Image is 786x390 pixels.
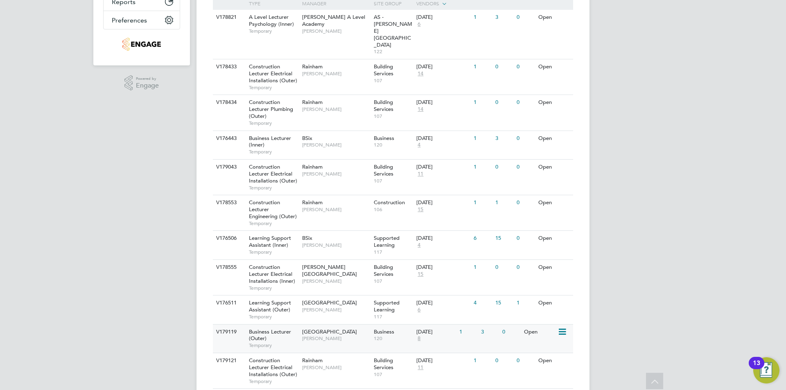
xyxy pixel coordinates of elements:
span: Rainham [302,99,323,106]
div: [DATE] [416,300,470,307]
span: Temporary [249,185,298,191]
div: 0 [493,160,515,175]
div: 15 [493,295,515,311]
span: AS - [PERSON_NAME][GEOGRAPHIC_DATA] [374,14,412,48]
span: [PERSON_NAME][GEOGRAPHIC_DATA] [302,264,357,277]
span: 6 [416,21,422,28]
div: Open [536,353,572,368]
span: [PERSON_NAME] [302,335,370,342]
div: [DATE] [416,99,470,106]
div: 1 [472,59,493,74]
div: Open [536,59,572,74]
a: Powered byEngage [124,75,159,91]
div: [DATE] [416,264,470,271]
span: [PERSON_NAME] A Level Academy [302,14,365,27]
div: Open [536,195,572,210]
span: Construction Lecturer Electrical Installations (Outer) [249,63,297,84]
div: V176506 [214,231,243,246]
div: 0 [493,260,515,275]
div: 0 [493,95,515,110]
span: 11 [416,364,425,371]
span: Construction Lecturer Electrical Installations (Inner) [249,264,295,284]
span: 14 [416,70,425,77]
span: Construction Lecturer Electrical Installations (Outer) [249,357,297,378]
span: Temporary [249,84,298,91]
span: [PERSON_NAME] [302,70,370,77]
span: 107 [374,113,413,119]
span: Rainham [302,163,323,170]
span: [PERSON_NAME] [302,106,370,113]
span: Building Services [374,99,393,113]
div: 0 [515,231,536,246]
span: Construction Lecturer Plumbing (Outer) [249,99,293,119]
span: Rainham [302,357,323,364]
button: Open Resource Center, 13 new notifications [753,357,779,383]
span: Supported Learning [374,234,400,248]
div: 1 [457,325,479,340]
div: [DATE] [416,357,470,364]
a: Go to home page [103,38,180,51]
div: V179121 [214,353,243,368]
div: V178434 [214,95,243,110]
img: jambo-logo-retina.png [122,38,160,51]
div: V179119 [214,325,243,340]
span: 117 [374,313,413,320]
div: [DATE] [416,235,470,242]
div: 0 [515,131,536,146]
div: [DATE] [416,329,455,336]
div: Open [536,131,572,146]
span: [PERSON_NAME] [302,242,370,248]
div: Open [536,95,572,110]
div: V178555 [214,260,243,275]
span: Business Lecturer (Inner) [249,135,291,149]
span: Building Services [374,63,393,77]
div: 1 [493,195,515,210]
span: Learning Support Assistant (Inner) [249,234,291,248]
span: Rainham [302,199,323,206]
div: Open [536,260,572,275]
span: Engage [136,82,159,89]
span: 120 [374,142,413,148]
span: Construction Lecturer Electrical Installations (Outer) [249,163,297,184]
div: Open [536,160,572,175]
span: 6 [416,307,422,313]
span: Temporary [249,378,298,385]
span: Building Services [374,163,393,177]
span: [PERSON_NAME] [302,142,370,148]
span: Business Lecturer (Outer) [249,328,291,342]
span: Temporary [249,149,298,155]
span: 15 [416,271,425,278]
button: Preferences [104,11,180,29]
div: V176511 [214,295,243,311]
span: Building Services [374,264,393,277]
div: Open [536,295,572,311]
span: Powered by [136,75,159,82]
span: [PERSON_NAME] [302,278,370,284]
span: 122 [374,48,413,55]
div: 1 [472,131,493,146]
div: 1 [472,10,493,25]
div: 3 [479,325,500,340]
span: Preferences [112,16,147,24]
span: Temporary [249,220,298,227]
span: Business [374,328,394,335]
div: [DATE] [416,199,470,206]
span: Rainham [302,63,323,70]
div: Open [522,325,558,340]
div: 13 [753,363,760,374]
span: Temporary [249,313,298,320]
span: Temporary [249,342,298,349]
div: [DATE] [416,164,470,171]
span: 117 [374,249,413,255]
div: 1 [472,160,493,175]
span: Temporary [249,28,298,34]
span: Temporary [249,285,298,291]
div: 1 [515,295,536,311]
span: 4 [416,242,422,249]
span: 4 [416,142,422,149]
span: 120 [374,335,413,342]
div: 0 [515,195,536,210]
span: [PERSON_NAME] [302,171,370,177]
div: 4 [472,295,493,311]
div: 0 [515,10,536,25]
